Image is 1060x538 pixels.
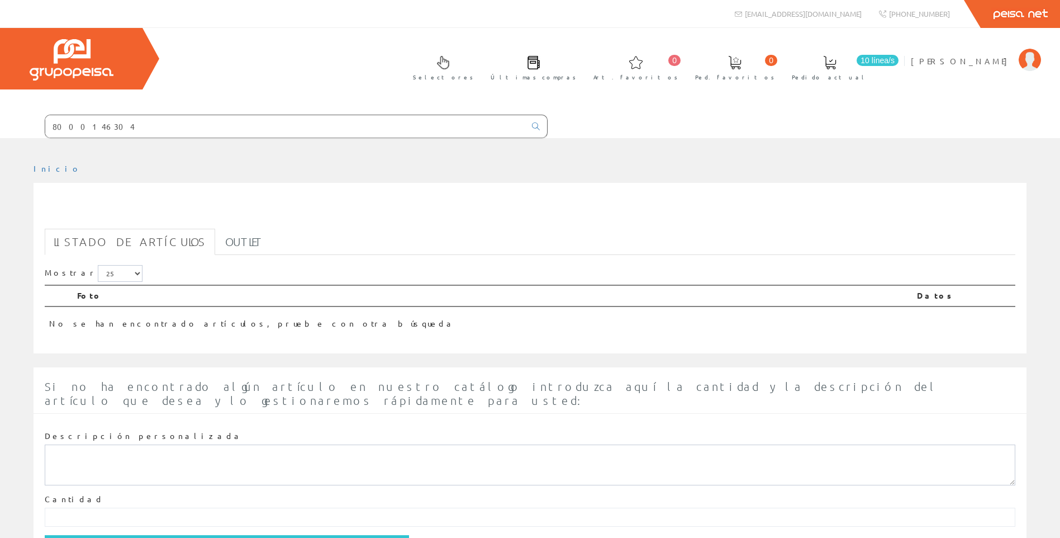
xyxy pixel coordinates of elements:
[593,72,678,83] span: Art. favoritos
[792,72,868,83] span: Pedido actual
[216,229,272,255] a: Outlet
[30,39,113,81] img: Grupo Peisa
[695,72,774,83] span: Ped. favoritos
[45,115,525,138] input: Buscar ...
[413,72,473,83] span: Selectores
[912,285,1015,306] th: Datos
[45,494,104,505] label: Cantidad
[45,380,939,407] span: Si no ha encontrado algún artículo en nuestro catálogo introduzca aquí la cantidad y la descripci...
[491,72,576,83] span: Últimas compras
[781,46,901,87] a: 10 línea/s Pedido actual
[45,306,912,334] td: No se han encontrado artículos, pruebe con otra búsqueda
[45,229,215,255] a: Listado de artículos
[765,55,777,66] span: 0
[911,55,1013,67] span: [PERSON_NAME]
[45,265,142,282] label: Mostrar
[479,46,582,87] a: Últimas compras
[45,431,243,442] label: Descripción personalizada
[34,163,81,173] a: Inicio
[402,46,479,87] a: Selectores
[45,201,1015,223] h1: 8000146304
[668,55,681,66] span: 0
[73,285,912,306] th: Foto
[98,265,142,282] select: Mostrar
[745,9,862,18] span: [EMAIL_ADDRESS][DOMAIN_NAME]
[889,9,950,18] span: [PHONE_NUMBER]
[911,46,1041,57] a: [PERSON_NAME]
[857,55,899,66] span: 10 línea/s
